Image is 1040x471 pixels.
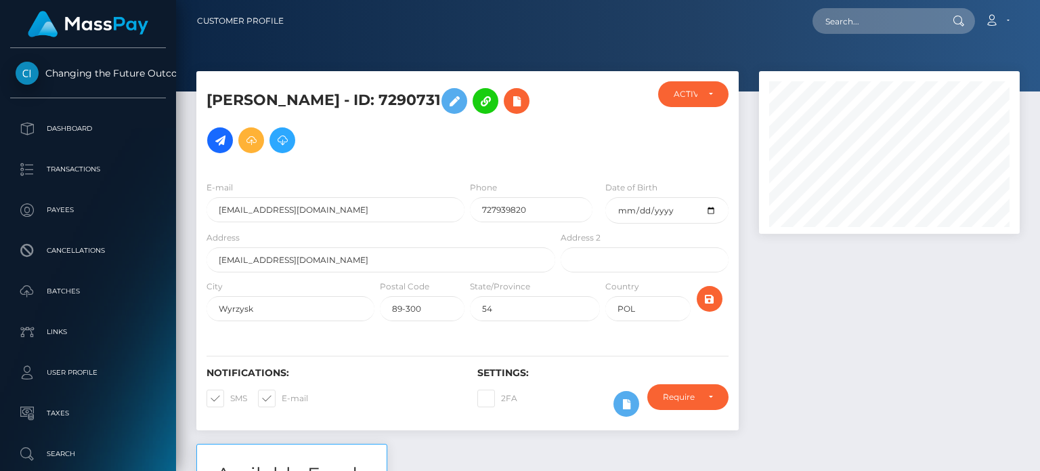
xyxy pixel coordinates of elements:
label: Date of Birth [605,182,657,194]
label: SMS [207,390,247,407]
p: Search [16,444,160,464]
label: Phone [470,182,497,194]
p: Taxes [16,403,160,424]
label: City [207,281,223,293]
a: Customer Profile [197,7,284,35]
a: Cancellations [10,234,166,268]
div: ACTIVE [674,89,697,100]
div: Require ID/Selfie Verification [663,392,697,403]
label: Address 2 [561,232,601,244]
p: Dashboard [16,119,160,139]
label: Postal Code [380,281,429,293]
label: E-mail [207,182,233,194]
input: Search... [812,8,940,34]
p: Payees [16,200,160,220]
p: Links [16,322,160,342]
p: Cancellations [16,241,160,261]
a: Batches [10,274,166,308]
a: Payees [10,193,166,227]
label: 2FA [477,390,517,407]
p: Transactions [16,159,160,180]
label: Country [605,281,639,293]
p: Batches [16,281,160,302]
a: Links [10,315,166,349]
h6: Settings: [477,367,728,379]
a: Taxes [10,396,166,430]
button: ACTIVE [658,81,728,107]
a: Dashboard [10,112,166,146]
a: User Profile [10,356,166,390]
p: User Profile [16,363,160,383]
span: Changing the Future Outcome Inc [10,67,166,79]
label: Address [207,232,240,244]
a: Initiate Payout [207,127,233,153]
h5: [PERSON_NAME] - ID: 7290731 [207,81,548,160]
img: Changing the Future Outcome Inc [16,62,39,85]
button: Require ID/Selfie Verification [647,384,729,410]
a: Search [10,437,166,471]
a: Transactions [10,152,166,186]
h6: Notifications: [207,367,457,379]
label: State/Province [470,281,530,293]
img: MassPay Logo [28,11,148,37]
label: E-mail [258,390,308,407]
